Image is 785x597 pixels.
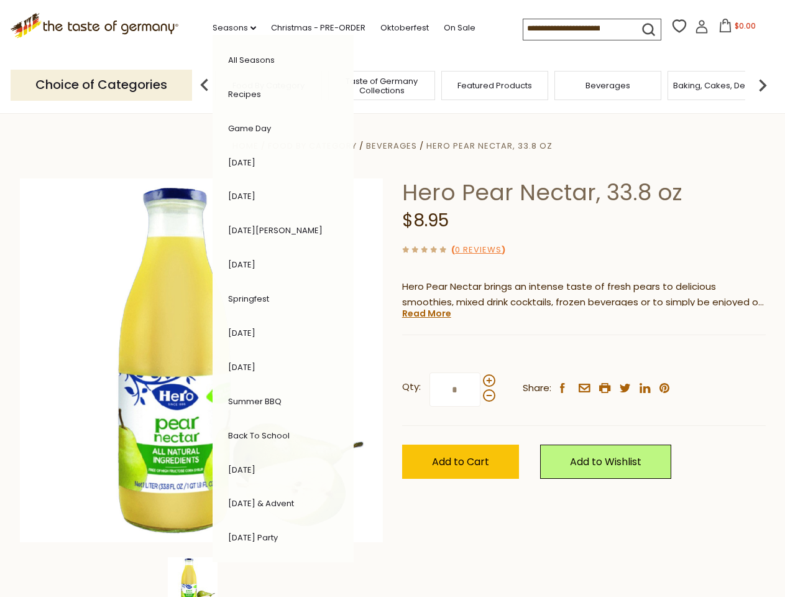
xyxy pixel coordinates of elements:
a: [DATE] [228,157,255,169]
button: Add to Cart [402,445,519,479]
a: Read More [402,307,451,320]
input: Qty: [429,373,480,407]
a: Baking, Cakes, Desserts [673,81,769,90]
span: $8.95 [402,208,449,233]
a: Featured Products [457,81,532,90]
a: On Sale [444,21,475,35]
a: Hero Pear Nectar, 33.8 oz [426,140,553,152]
a: [DATE] [228,190,255,202]
a: Seasons [213,21,256,35]
img: next arrow [750,73,775,98]
a: [DATE] [228,259,255,271]
a: Recipes [228,88,261,100]
span: Share: [523,381,551,396]
a: [DATE] [228,327,255,339]
span: ( ) [451,244,505,256]
a: [DATE] [228,464,255,476]
button: $0.00 [711,19,764,37]
p: Hero Pear Nectar brings an intense taste of fresh pears to delicious smoothies, mixed drink cockt... [402,279,766,310]
a: [DATE] [228,361,255,373]
a: Back to School [228,430,290,442]
span: Add to Cart [432,455,489,469]
a: [DATE] & Advent [228,497,294,509]
a: Beverages [366,140,417,152]
a: Summer BBQ [228,396,282,407]
a: Game Day [228,123,271,134]
a: 0 Reviews [455,244,502,257]
img: previous arrow [192,73,217,98]
a: Springfest [228,293,269,305]
strong: Qty: [402,379,421,395]
a: Oktoberfest [380,21,429,35]
a: [DATE][PERSON_NAME] [228,224,323,236]
h1: Hero Pear Nectar, 33.8 oz [402,178,766,206]
a: All Seasons [228,54,275,66]
a: [DATE] Party [228,532,278,544]
a: Taste of Germany Collections [332,76,431,95]
a: Add to Wishlist [540,445,671,479]
img: Hero Pear Nectar, 33.8 oz [20,178,383,542]
p: Choice of Categories [11,70,192,100]
a: Christmas - PRE-ORDER [271,21,365,35]
span: $0.00 [735,21,756,31]
a: Beverages [585,81,630,90]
